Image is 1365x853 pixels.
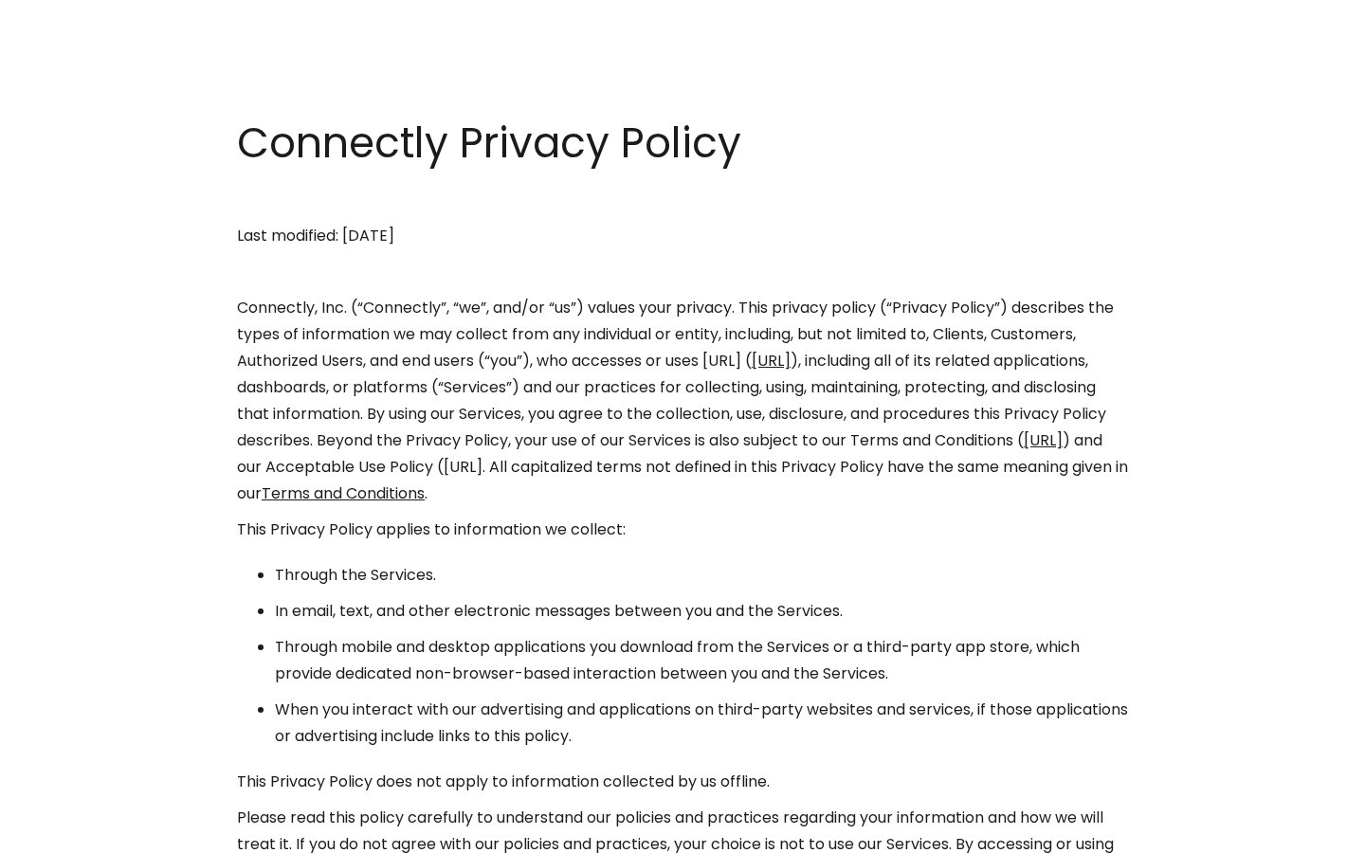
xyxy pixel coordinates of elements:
[237,223,1128,249] p: Last modified: [DATE]
[237,114,1128,172] h1: Connectly Privacy Policy
[275,598,1128,625] li: In email, text, and other electronic messages between you and the Services.
[275,634,1128,687] li: Through mobile and desktop applications you download from the Services or a third-party app store...
[1024,429,1063,451] a: [URL]
[237,769,1128,795] p: This Privacy Policy does not apply to information collected by us offline.
[19,818,114,846] aside: Language selected: English
[262,482,425,504] a: Terms and Conditions
[38,820,114,846] ul: Language list
[237,295,1128,507] p: Connectly, Inc. (“Connectly”, “we”, and/or “us”) values your privacy. This privacy policy (“Priva...
[237,259,1128,285] p: ‍
[237,187,1128,213] p: ‍
[275,697,1128,750] li: When you interact with our advertising and applications on third-party websites and services, if ...
[275,562,1128,589] li: Through the Services.
[752,350,791,372] a: [URL]
[237,517,1128,543] p: This Privacy Policy applies to information we collect:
